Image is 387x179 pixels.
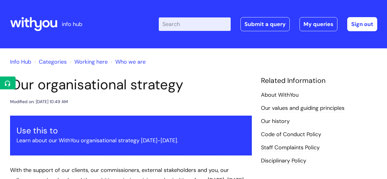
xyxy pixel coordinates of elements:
a: Working here [74,58,108,65]
a: Code of Conduct Policy [261,131,321,139]
div: | - [159,17,377,31]
h3: Use this to [17,126,245,136]
a: Categories [39,58,67,65]
p: info hub [62,19,82,29]
a: Who we are [115,58,146,65]
a: Our values and guiding principles [261,104,344,112]
a: Sign out [347,17,377,31]
a: Submit a query [240,17,290,31]
li: Solution home [33,57,67,67]
h1: Our organisational strategy [10,76,252,93]
h4: Related Information [261,76,377,85]
li: Who we are [109,57,146,67]
a: About WithYou [261,91,299,99]
p: Learn about our WithYou organisational strategy [DATE]-[DATE]. [17,136,245,145]
a: Disciplinary Policy [261,157,306,165]
input: Search [159,17,231,31]
a: My queries [300,17,337,31]
div: Modified on: [DATE] 10:49 AM [10,98,68,106]
li: Working here [68,57,108,67]
a: Staff Complaints Policy [261,144,320,152]
a: Info Hub [10,58,31,65]
a: Our history [261,117,290,125]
